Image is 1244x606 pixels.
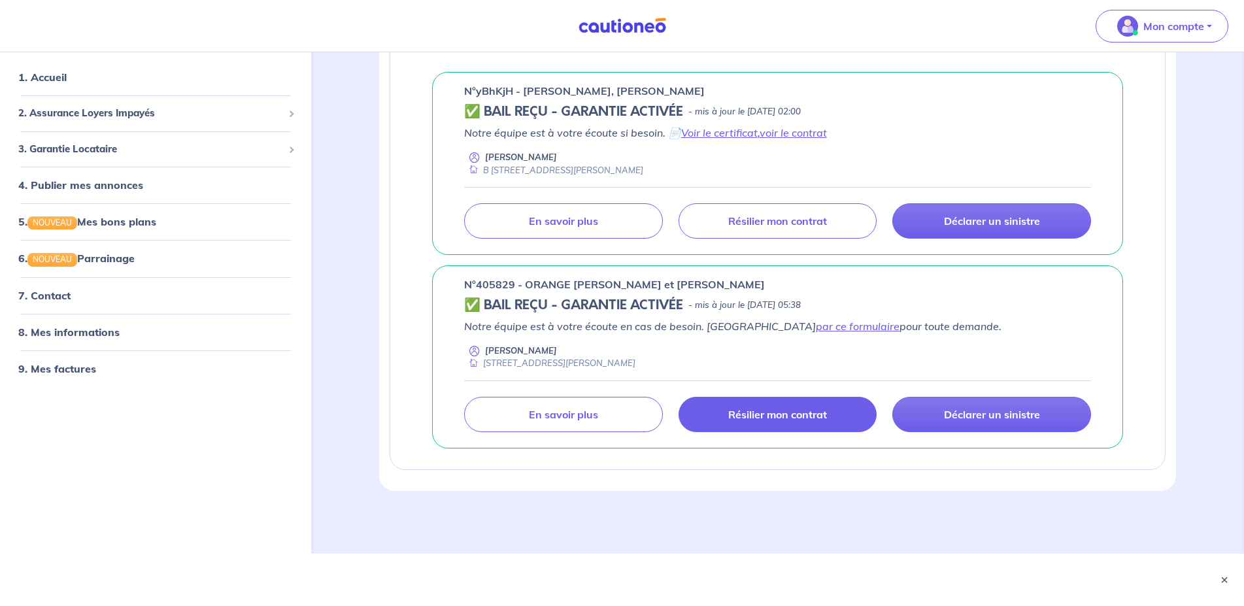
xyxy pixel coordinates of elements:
[464,104,1091,120] div: state: CONTRACT-VALIDATED, Context: NEW,MAYBE-CERTIFICATE,RELATIONSHIP,LESSOR-DOCUMENTS
[529,214,598,227] p: En savoir plus
[464,104,683,120] h5: ✅ BAIL REÇU - GARANTIE ACTIVÉE
[5,282,306,308] div: 7. Contact
[464,83,705,99] p: n°yBhKjH - [PERSON_NAME], [PERSON_NAME]
[5,64,306,90] div: 1. Accueil
[464,125,1091,141] p: Notre équipe est à votre écoute si besoin. 📄 ,
[464,318,1091,334] p: Notre équipe est à votre écoute en cas de besoin. [GEOGRAPHIC_DATA] pour toute demande.
[464,297,683,313] h5: ✅ BAIL REÇU - GARANTIE ACTIVÉE
[5,245,306,271] div: 6.NOUVEAUParrainage
[679,397,877,432] a: Résilier mon contrat
[18,141,283,156] span: 3. Garantie Locataire
[529,408,598,421] p: En savoir plus
[1117,16,1138,37] img: illu_account_valid_menu.svg
[728,408,827,421] p: Résilier mon contrat
[944,214,1040,227] p: Déclarer un sinistre
[944,408,1040,421] p: Déclarer un sinistre
[485,151,557,163] p: [PERSON_NAME]
[464,203,663,239] a: En savoir plus
[1096,10,1228,42] button: illu_account_valid_menu.svgMon compte
[573,18,671,34] img: Cautioneo
[5,101,306,126] div: 2. Assurance Loyers Impayés
[679,203,877,239] a: Résilier mon contrat
[464,297,1091,313] div: state: CONTRACT-VALIDATED, Context: ,MAYBE-CERTIFICATE,,LESSOR-DOCUMENTS,IS-ODEALIM
[5,355,306,381] div: 9. Mes factures
[485,345,557,357] p: [PERSON_NAME]
[5,172,306,198] div: 4. Publier mes annonces
[18,178,143,192] a: 4. Publier mes annonces
[18,215,156,228] a: 5.NOUVEAUMes bons plans
[18,252,135,265] a: 6.NOUVEAUParrainage
[1143,18,1204,34] p: Mon compte
[760,126,827,139] a: voir le contrat
[681,126,758,139] a: Voir le certificat
[892,397,1091,432] a: Déclarer un sinistre
[5,136,306,161] div: 3. Garantie Locataire
[688,299,801,312] p: - mis à jour le [DATE] 05:38
[688,105,801,118] p: - mis à jour le [DATE] 02:00
[18,106,283,121] span: 2. Assurance Loyers Impayés
[5,318,306,345] div: 8. Mes informations
[1218,573,1231,586] button: ×
[464,397,663,432] a: En savoir plus
[18,362,96,375] a: 9. Mes factures
[18,288,71,301] a: 7. Contact
[5,209,306,235] div: 5.NOUVEAUMes bons plans
[18,71,67,84] a: 1. Accueil
[464,357,635,369] div: [STREET_ADDRESS][PERSON_NAME]
[464,277,765,292] p: n°405829 - ORANGE [PERSON_NAME] et [PERSON_NAME]
[892,203,1091,239] a: Déclarer un sinistre
[816,320,899,333] a: par ce formulaire
[18,325,120,338] a: 8. Mes informations
[728,214,827,227] p: Résilier mon contrat
[464,164,643,177] div: B [STREET_ADDRESS][PERSON_NAME]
